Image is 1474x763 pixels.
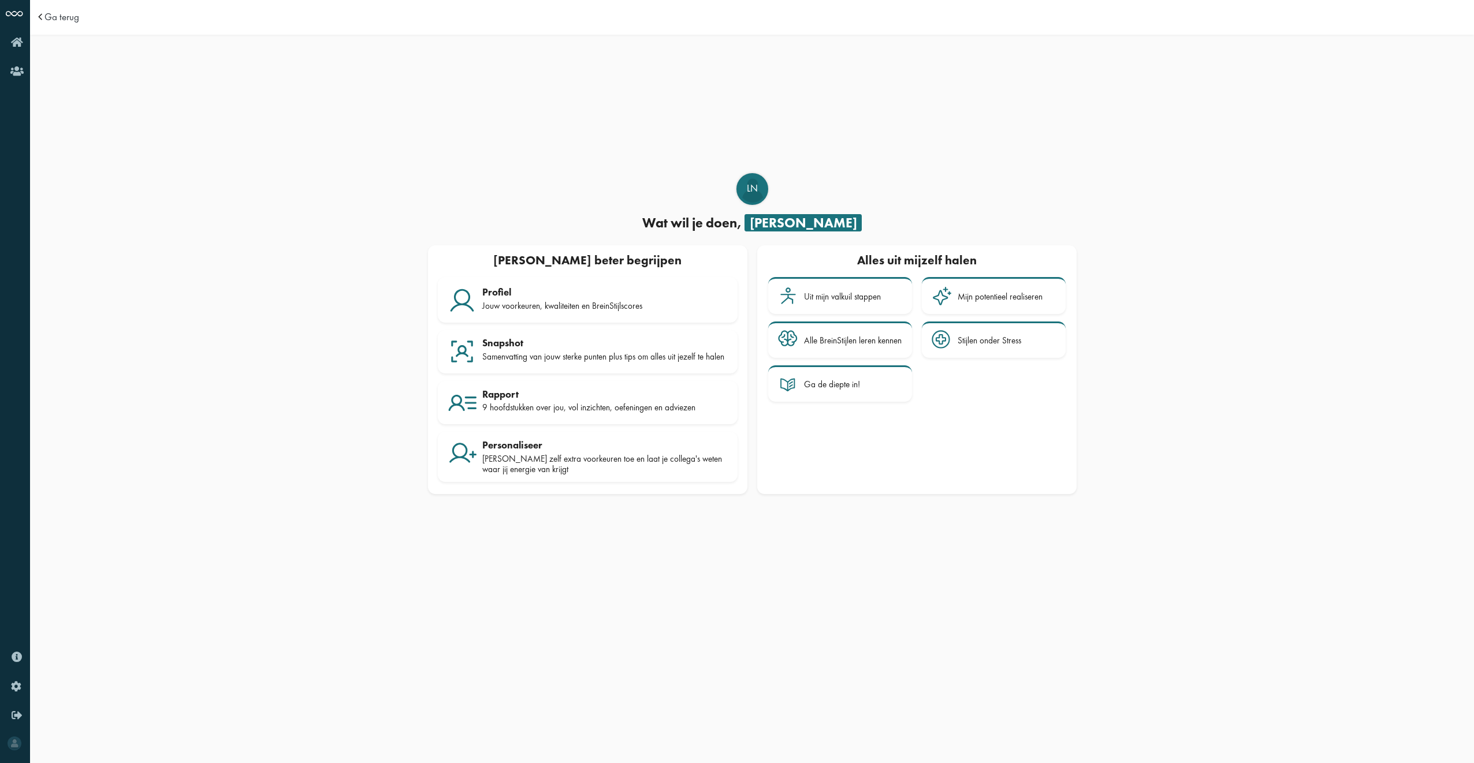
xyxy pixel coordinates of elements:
[438,330,738,374] a: Snapshot Samenvatting van jouw sterke punten plus tips om alles uit jezelf te halen
[767,250,1067,272] div: Alles uit mijzelf halen
[44,12,79,22] a: Ga terug
[958,335,1021,346] div: Stijlen onder Stress
[804,379,860,390] div: Ga de diepte in!
[433,250,742,272] div: [PERSON_NAME] beter begrijpen
[482,286,728,298] div: Profiel
[804,335,902,346] div: Alle BreinStijlen leren kennen
[738,182,767,196] span: LN
[736,173,768,205] div: Louise Nell
[482,388,728,400] div: Rapport
[482,402,728,413] div: 9 hoofdstukken over jou, vol inzichten, oefeningen en adviezen
[438,432,738,482] a: Personaliseer [PERSON_NAME] zelf extra voorkeuren toe en laat je collega's weten waar jij energie...
[642,214,742,231] span: Wat wil je doen,
[438,277,738,323] a: Profiel Jouw voorkeuren, kwaliteiten en BreinStijlscores
[768,321,912,358] a: Alle BreinStijlen leren kennen
[922,321,1066,358] a: Stijlen onder Stress
[922,277,1066,314] a: Mijn potentieel realiseren
[482,454,728,475] div: [PERSON_NAME] zelf extra voorkeuren toe en laat je collega's weten waar jij energie van krijgt
[438,381,738,425] a: Rapport 9 hoofdstukken over jou, vol inzichten, oefeningen en adviezen
[745,214,862,231] span: [PERSON_NAME]
[482,439,728,451] div: Personaliseer
[958,291,1043,302] div: Mijn potentieel realiseren
[482,301,728,311] div: Jouw voorkeuren, kwaliteiten en BreinStijlscores
[482,337,728,349] div: Snapshot
[804,291,881,302] div: Uit mijn valkuil stappen
[768,365,912,402] a: Ga de diepte in!
[768,277,912,314] a: Uit mijn valkuil stappen
[482,351,728,362] div: Samenvatting van jouw sterke punten plus tips om alles uit jezelf te halen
